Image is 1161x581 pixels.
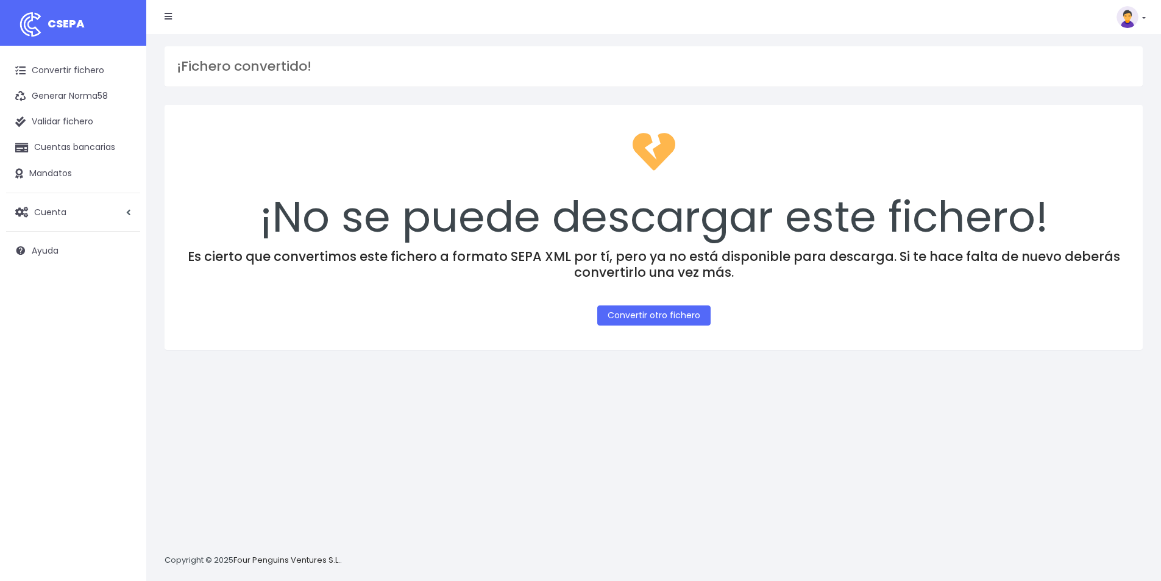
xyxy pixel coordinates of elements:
a: Ayuda [6,238,140,263]
h3: ¡Fichero convertido! [177,59,1131,74]
a: Mandatos [6,161,140,187]
span: Ayuda [32,244,59,257]
a: Validar fichero [6,109,140,135]
img: logo [15,9,46,40]
a: Cuenta [6,199,140,225]
div: ¡No se puede descargar este fichero! [180,121,1127,249]
span: Cuenta [34,205,66,218]
a: Cuentas bancarias [6,135,140,160]
a: Convertir fichero [6,58,140,84]
span: CSEPA [48,16,85,31]
a: Generar Norma58 [6,84,140,109]
h4: Es cierto que convertimos este fichero a formato SEPA XML por tí, pero ya no está disponible para... [180,249,1127,279]
img: profile [1117,6,1138,28]
a: Four Penguins Ventures S.L. [233,554,340,566]
a: Convertir otro fichero [597,305,711,326]
p: Copyright © 2025 . [165,554,342,567]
